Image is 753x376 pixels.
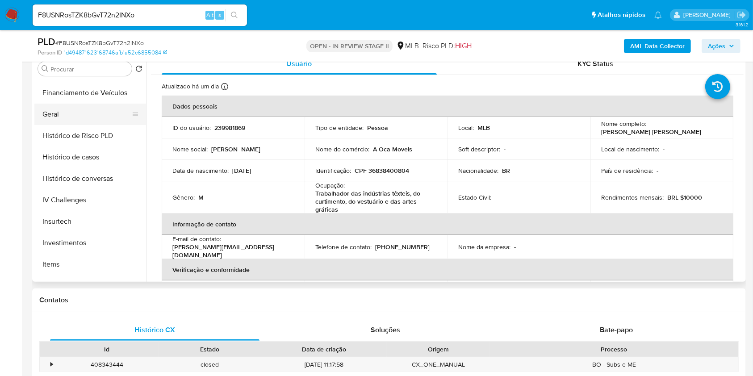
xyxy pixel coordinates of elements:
[737,10,746,20] a: Sair
[39,296,739,305] h1: Contatos
[490,357,738,372] div: BO - Subs e ME
[393,345,484,354] div: Origem
[702,39,740,53] button: Ações
[134,325,175,335] span: Histórico CX
[261,357,387,372] div: [DATE] 11:17:58
[225,9,243,21] button: search-icon
[306,40,393,52] p: OPEN - IN REVIEW STAGE II
[601,167,653,175] p: País de residência :
[315,243,372,251] p: Telefone de contato :
[504,145,506,153] p: -
[55,357,159,372] div: 408343444
[373,145,412,153] p: A Oca Moveis
[315,124,364,132] p: Tipo de entidade :
[34,82,146,104] button: Financiamento de Veículos
[34,254,146,275] button: Items
[458,167,498,175] p: Nacionalidade :
[42,65,49,72] button: Procurar
[211,145,260,153] p: [PERSON_NAME]
[387,357,490,372] div: CX_ONE_MANUAL
[630,39,685,53] b: AML Data Collector
[172,193,195,201] p: Gênero :
[683,11,734,19] p: ana.conceicao@mercadolivre.com
[33,9,247,21] input: Pesquise usuários ou casos...
[172,124,211,132] p: ID do usuário :
[135,65,142,75] button: Retornar ao pedido padrão
[458,145,500,153] p: Soft descriptor :
[367,124,388,132] p: Pessoa
[34,104,139,125] button: Geral
[657,167,658,175] p: -
[162,213,733,235] th: Informação de contato
[162,259,733,280] th: Verificação e conformidade
[315,181,345,189] p: Ocupação :
[55,38,144,47] span: # F8USNRosTZK8bGvT72n2INXo
[62,345,152,354] div: Id
[172,167,229,175] p: Data de nascimento :
[458,124,474,132] p: Local :
[355,167,409,175] p: CPF 36838400804
[172,235,221,243] p: E-mail de contato :
[458,193,491,201] p: Estado Civil :
[268,345,381,354] div: Data de criação
[601,145,659,153] p: Local de nascimento :
[206,11,213,19] span: Alt
[736,21,749,28] span: 3.161.2
[162,82,219,91] p: Atualizado há um dia
[162,96,733,117] th: Dados pessoais
[502,167,510,175] p: BR
[50,360,53,369] div: •
[34,125,146,146] button: Histórico de Risco PLD
[315,189,433,213] p: Trabalhador das indústrias têxteis, do curtimento, do vestuário e das artes gráficas
[577,58,613,69] span: KYC Status
[495,193,497,201] p: -
[371,325,400,335] span: Soluções
[496,345,732,354] div: Processo
[214,124,245,132] p: 239981869
[34,211,146,232] button: Insurtech
[598,10,645,20] span: Atalhos rápidos
[708,39,725,53] span: Ações
[232,167,251,175] p: [DATE]
[455,41,472,51] span: HIGH
[172,243,290,259] p: [PERSON_NAME][EMAIL_ADDRESS][DOMAIN_NAME]
[34,232,146,254] button: Investimentos
[286,58,312,69] span: Usuário
[514,243,516,251] p: -
[396,41,419,51] div: MLB
[34,275,146,297] button: Lista Interna
[624,39,691,53] button: AML Data Collector
[663,145,665,153] p: -
[159,357,262,372] div: closed
[600,325,633,335] span: Bate-papo
[601,120,646,128] p: Nome completo :
[218,11,221,19] span: s
[601,128,701,136] p: [PERSON_NAME] [PERSON_NAME]
[667,193,702,201] p: BRL $10000
[38,49,62,57] b: Person ID
[34,146,146,168] button: Histórico de casos
[423,41,472,51] span: Risco PLD:
[50,65,128,73] input: Procurar
[38,34,55,49] b: PLD
[64,49,167,57] a: 1d494871623168746afb1a52c6855084
[315,167,351,175] p: Identificação :
[172,145,208,153] p: Nome social :
[198,193,204,201] p: M
[315,145,369,153] p: Nome do comércio :
[34,168,146,189] button: Histórico de conversas
[165,345,255,354] div: Estado
[34,189,146,211] button: IV Challenges
[458,243,510,251] p: Nome da empresa :
[601,193,664,201] p: Rendimentos mensais :
[477,124,490,132] p: MLB
[375,243,430,251] p: [PHONE_NUMBER]
[654,11,662,19] a: Notificações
